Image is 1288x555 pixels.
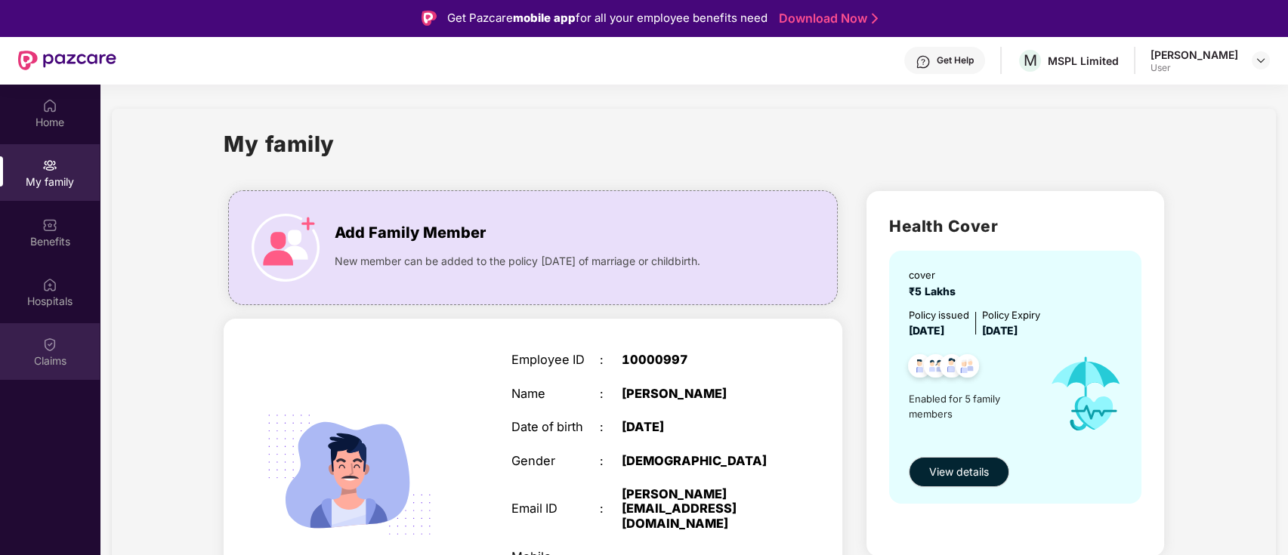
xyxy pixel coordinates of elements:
[949,350,986,387] img: svg+xml;base64,PHN2ZyB4bWxucz0iaHR0cDovL3d3dy53My5vcmcvMjAwMC9zdmciIHdpZHRoPSI0OC45NDMiIGhlaWdodD...
[42,158,57,173] img: svg+xml;base64,PHN2ZyB3aWR0aD0iMjAiIGhlaWdodD0iMjAiIHZpZXdCb3g9IjAgMCAyMCAyMCIgZmlsbD0ibm9uZSIgeG...
[622,454,776,468] div: [DEMOGRAPHIC_DATA]
[42,337,57,352] img: svg+xml;base64,PHN2ZyBpZD0iQ2xhaW0iIHhtbG5zPSJodHRwOi8vd3d3LnczLm9yZy8yMDAwL3N2ZyIgd2lkdGg9IjIwIi...
[511,454,599,468] div: Gender
[252,214,320,282] img: icon
[511,387,599,401] div: Name
[511,353,599,367] div: Employee ID
[600,353,622,367] div: :
[901,350,938,387] img: svg+xml;base64,PHN2ZyB4bWxucz0iaHR0cDovL3d3dy53My5vcmcvMjAwMC9zdmciIHdpZHRoPSI0OC45NDMiIGhlaWdodD...
[982,307,1040,322] div: Policy Expiry
[600,501,622,516] div: :
[1048,54,1119,68] div: MSPL Limited
[779,11,873,26] a: Download Now
[1024,51,1037,69] span: M
[42,217,57,233] img: svg+xml;base64,PHN2ZyBpZD0iQmVuZWZpdHMiIHhtbG5zPSJodHRwOi8vd3d3LnczLm9yZy8yMDAwL3N2ZyIgd2lkdGg9Ij...
[422,11,437,26] img: Logo
[335,221,486,245] span: Add Family Member
[872,11,878,26] img: Stroke
[600,454,622,468] div: :
[622,487,776,531] div: [PERSON_NAME][EMAIL_ADDRESS][DOMAIN_NAME]
[447,9,768,27] div: Get Pazcare for all your employee benefits need
[622,420,776,434] div: [DATE]
[909,324,944,337] span: [DATE]
[42,277,57,292] img: svg+xml;base64,PHN2ZyBpZD0iSG9zcGl0YWxzIiB4bWxucz0iaHR0cDovL3d3dy53My5vcmcvMjAwMC9zdmciIHdpZHRoPS...
[1151,62,1238,74] div: User
[42,98,57,113] img: svg+xml;base64,PHN2ZyBpZD0iSG9tZSIgeG1sbnM9Imh0dHA6Ly93d3cudzMub3JnLzIwMDAvc3ZnIiB3aWR0aD0iMjAiIG...
[224,127,335,161] h1: My family
[335,253,700,270] span: New member can be added to the policy [DATE] of marriage or childbirth.
[18,51,116,70] img: New Pazcare Logo
[982,324,1018,337] span: [DATE]
[511,420,599,434] div: Date of birth
[622,387,776,401] div: [PERSON_NAME]
[889,214,1141,239] h2: Health Cover
[933,350,970,387] img: svg+xml;base64,PHN2ZyB4bWxucz0iaHR0cDovL3d3dy53My5vcmcvMjAwMC9zdmciIHdpZHRoPSI0OC45NDMiIGhlaWdodD...
[511,501,599,516] div: Email ID
[600,387,622,401] div: :
[937,54,974,66] div: Get Help
[909,267,962,282] div: cover
[916,54,931,69] img: svg+xml;base64,PHN2ZyBpZD0iSGVscC0zMngzMiIgeG1sbnM9Imh0dHA6Ly93d3cudzMub3JnLzIwMDAvc3ZnIiB3aWR0aD...
[909,391,1034,422] span: Enabled for 5 family members
[513,11,576,25] strong: mobile app
[929,464,989,480] span: View details
[1035,339,1138,449] img: icon
[917,350,954,387] img: svg+xml;base64,PHN2ZyB4bWxucz0iaHR0cDovL3d3dy53My5vcmcvMjAwMC9zdmciIHdpZHRoPSI0OC45MTUiIGhlaWdodD...
[909,457,1009,487] button: View details
[600,420,622,434] div: :
[909,307,969,322] div: Policy issued
[1255,54,1267,66] img: svg+xml;base64,PHN2ZyBpZD0iRHJvcGRvd24tMzJ4MzIiIHhtbG5zPSJodHRwOi8vd3d3LnczLm9yZy8yMDAwL3N2ZyIgd2...
[1151,48,1238,62] div: [PERSON_NAME]
[622,353,776,367] div: 10000997
[909,285,962,298] span: ₹5 Lakhs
